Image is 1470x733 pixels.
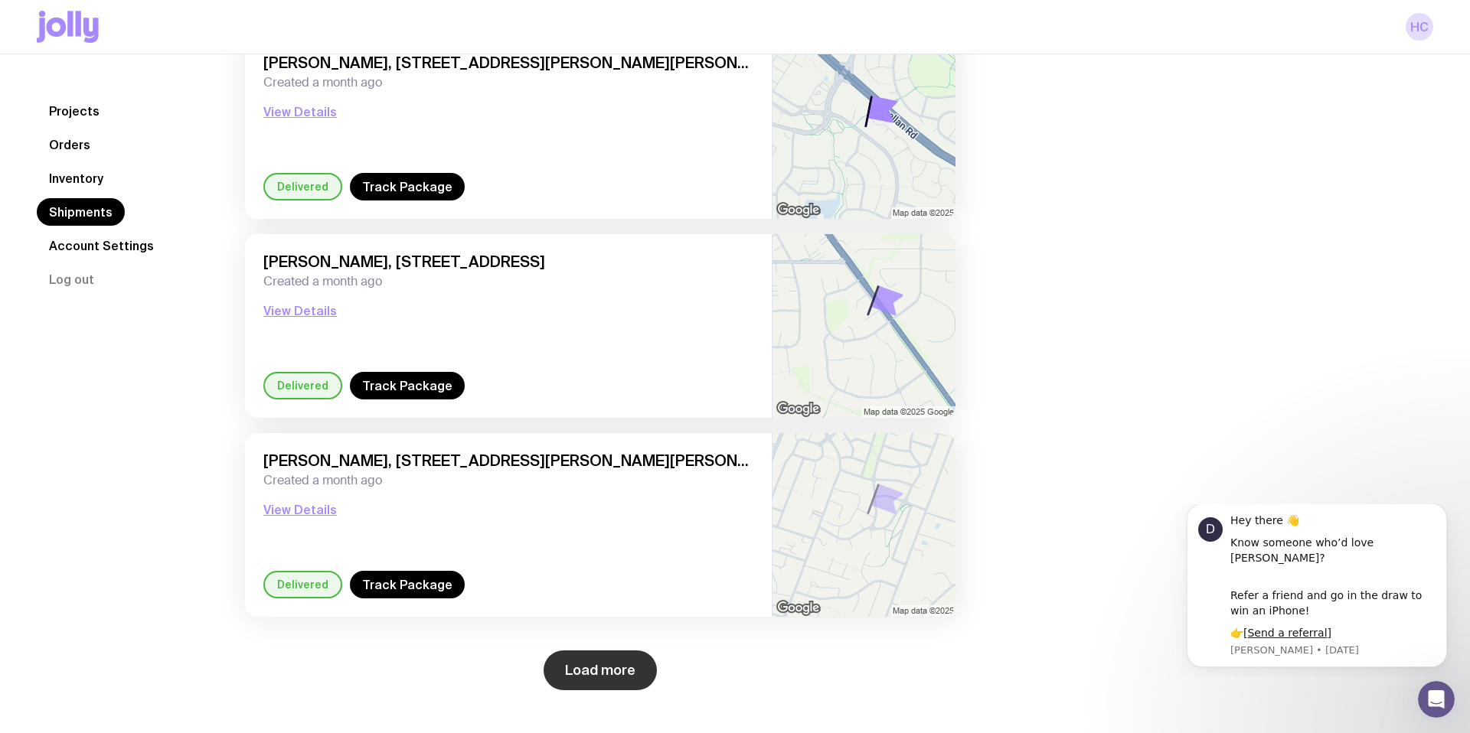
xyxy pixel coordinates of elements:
[37,232,166,259] a: Account Settings
[773,433,955,617] img: staticmap
[263,571,342,598] div: Delivered
[37,97,112,125] a: Projects
[263,451,753,470] span: [PERSON_NAME], [STREET_ADDRESS][PERSON_NAME][PERSON_NAME]
[67,9,272,24] div: Hey there 👋
[37,131,103,158] a: Orders
[1418,681,1455,718] iframe: Intercom live chat
[67,122,272,137] div: 👉[ ]
[350,571,465,598] a: Track Package
[773,234,955,418] img: staticmap
[544,650,657,690] button: Load more
[37,198,125,226] a: Shipments
[1406,13,1433,41] a: HC
[263,473,753,488] span: Created a month ago
[37,165,116,192] a: Inventory
[263,103,337,121] button: View Details
[263,500,337,519] button: View Details
[263,372,342,399] div: Delivered
[773,35,955,219] img: staticmap
[263,274,753,289] span: Created a month ago
[67,31,272,61] div: Know someone who’d love [PERSON_NAME]?
[1164,504,1470,676] iframe: Intercom notifications message
[263,75,753,90] span: Created a month ago
[83,122,163,135] a: Send a referral
[350,372,465,399] a: Track Package
[263,173,342,200] div: Delivered
[67,139,272,153] p: Message from David, sent 9w ago
[67,69,272,114] div: Refer a friend and go in the draw to win an iPhone!
[263,301,337,320] button: View Details
[34,13,59,37] div: Profile image for David
[37,266,106,293] button: Log out
[350,173,465,200] a: Track Package
[67,9,272,137] div: Message content
[263,54,753,72] span: [PERSON_NAME], [STREET_ADDRESS][PERSON_NAME][PERSON_NAME]
[263,252,753,271] span: [PERSON_NAME], [STREET_ADDRESS]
